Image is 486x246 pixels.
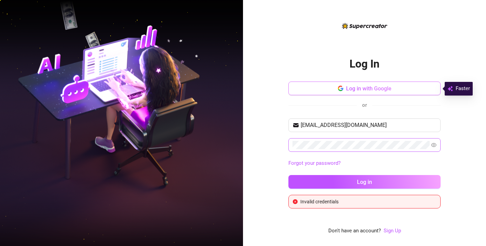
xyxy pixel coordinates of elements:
button: Log in with Google [288,82,441,95]
a: Forgot your password? [288,160,341,166]
h2: Log In [349,57,380,71]
input: Your email [301,121,437,129]
div: Invalid credentials [300,198,436,205]
span: Log in [357,179,372,185]
a: Forgot your password? [288,159,441,168]
span: close-circle [293,199,298,204]
img: svg%3e [447,85,453,93]
button: Log in [288,175,441,189]
span: Log in with Google [346,85,391,92]
span: Don't have an account? [328,227,381,235]
span: Faster [456,85,470,93]
a: Sign Up [384,227,401,235]
span: eye [431,142,437,148]
img: logo-BBDzfeDw.svg [342,23,387,29]
a: Sign Up [384,228,401,234]
span: or [362,102,367,108]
